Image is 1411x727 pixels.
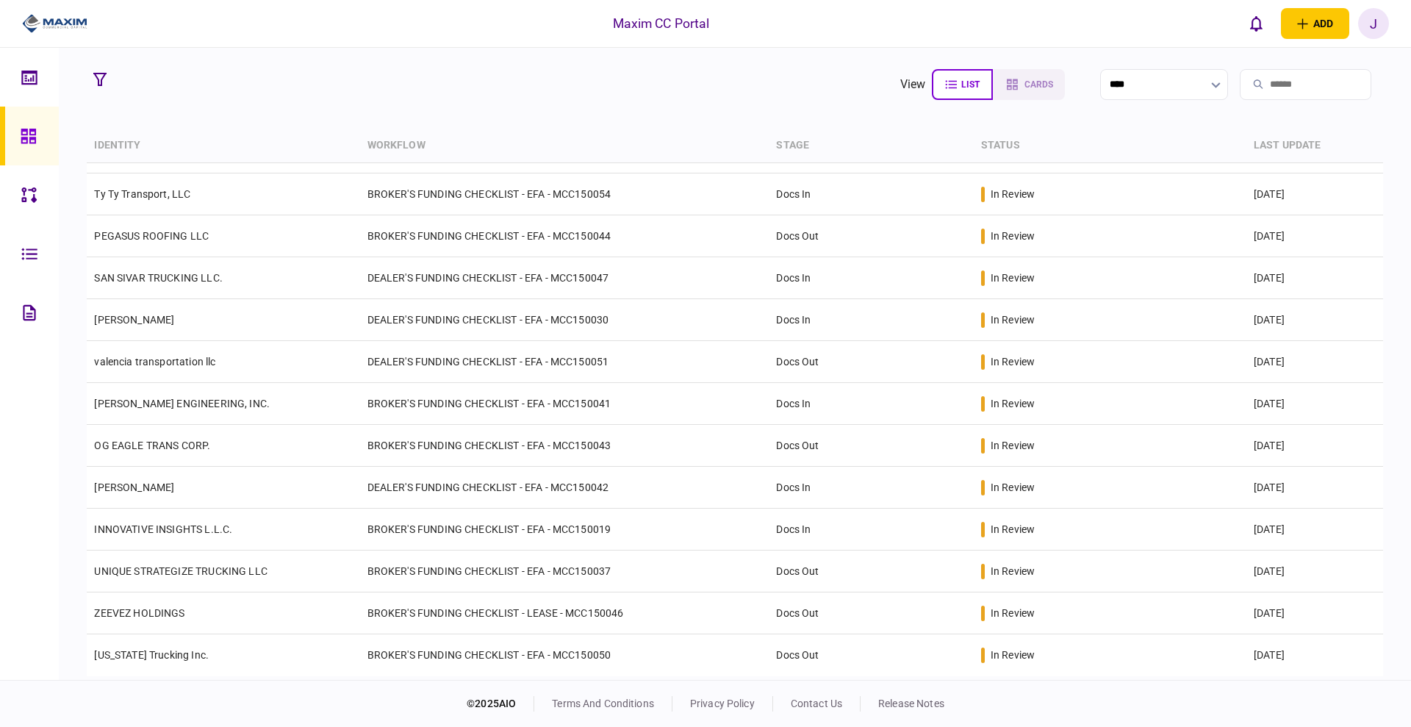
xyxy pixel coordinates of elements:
span: cards [1024,79,1053,90]
td: Docs In [769,467,973,509]
a: INNOVATIVE INSIGHTS L.L.C. [94,523,232,535]
th: last update [1246,129,1383,163]
td: [DATE] [1246,173,1383,215]
td: [DATE] [1246,215,1383,257]
div: in review [991,187,1035,201]
th: identity [87,129,359,163]
button: list [932,69,993,100]
td: DEALER'S FUNDING CHECKLIST - EFA - MCC150051 [360,341,769,383]
td: BROKER'S FUNDING CHECKLIST - EFA - MCC150043 [360,425,769,467]
td: BROKER'S FUNDING CHECKLIST - EFA - MCC150044 [360,215,769,257]
td: BROKER'S FUNDING CHECKLIST - LEASE - MCC150046 [360,592,769,634]
div: in review [991,229,1035,243]
div: in review [991,271,1035,285]
div: in review [991,396,1035,411]
td: BROKER'S FUNDING CHECKLIST - EFA - MCC150050 [360,634,769,676]
div: in review [991,438,1035,453]
td: [DATE] [1246,634,1383,676]
div: © 2025 AIO [467,696,534,712]
div: Maxim CC Portal [613,14,710,33]
button: open notifications list [1241,8,1272,39]
div: in review [991,312,1035,327]
div: in review [991,564,1035,579]
a: release notes [878,698,944,709]
a: terms and conditions [552,698,654,709]
td: [DATE] [1246,467,1383,509]
td: Docs In [769,383,973,425]
td: DEALER'S FUNDING CHECKLIST - EFA - MCC150042 [360,467,769,509]
div: in review [991,522,1035,537]
a: [PERSON_NAME] ENGINEERING, INC. [94,398,270,409]
th: workflow [360,129,769,163]
a: privacy policy [690,698,755,709]
td: Docs Out [769,425,973,467]
td: Docs Out [769,634,973,676]
td: [DATE] [1246,551,1383,592]
td: Docs Out [769,215,973,257]
td: BROKER'S FUNDING CHECKLIST - EFA - MCC150054 [360,173,769,215]
td: Docs In [769,299,973,341]
div: in review [991,354,1035,369]
td: Docs In [769,173,973,215]
div: in review [991,606,1035,620]
img: client company logo [22,12,87,35]
td: Docs Out [769,551,973,592]
a: [PERSON_NAME] [94,314,174,326]
td: BROKER'S FUNDING CHECKLIST - EFA - MCC150041 [360,383,769,425]
td: Docs Out [769,341,973,383]
td: Docs In [769,257,973,299]
td: BROKER'S FUNDING CHECKLIST - EFA - MCC150019 [360,509,769,551]
td: [DATE] [1246,592,1383,634]
a: [PERSON_NAME] [94,481,174,493]
a: contact us [791,698,842,709]
th: status [974,129,1246,163]
a: [US_STATE] Trucking Inc. [94,649,209,661]
button: cards [993,69,1065,100]
a: Ty Ty Transport, LLC [94,188,190,200]
a: SAN SIVAR TRUCKING LLC. [94,272,222,284]
div: view [900,76,926,93]
td: DEALER'S FUNDING CHECKLIST - EFA - MCC150047 [360,257,769,299]
div: in review [991,648,1035,662]
td: [DATE] [1246,383,1383,425]
button: open adding identity options [1281,8,1349,39]
td: Docs In [769,509,973,551]
a: UNIQUE STRATEGIZE TRUCKING LLC [94,565,268,577]
th: stage [769,129,973,163]
div: in review [991,480,1035,495]
td: BROKER'S FUNDING CHECKLIST - EFA - MCC150037 [360,551,769,592]
span: list [961,79,980,90]
td: [DATE] [1246,425,1383,467]
a: valencia transportation llc [94,356,215,368]
button: J [1358,8,1389,39]
td: [DATE] [1246,299,1383,341]
a: ZEEVEZ HOLDINGS [94,607,184,619]
a: OG EAGLE TRANS CORP. [94,440,210,451]
td: [DATE] [1246,509,1383,551]
td: DEALER'S FUNDING CHECKLIST - EFA - MCC150030 [360,299,769,341]
a: PEGASUS ROOFING LLC [94,230,209,242]
td: [DATE] [1246,257,1383,299]
td: Docs Out [769,592,973,634]
td: [DATE] [1246,341,1383,383]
